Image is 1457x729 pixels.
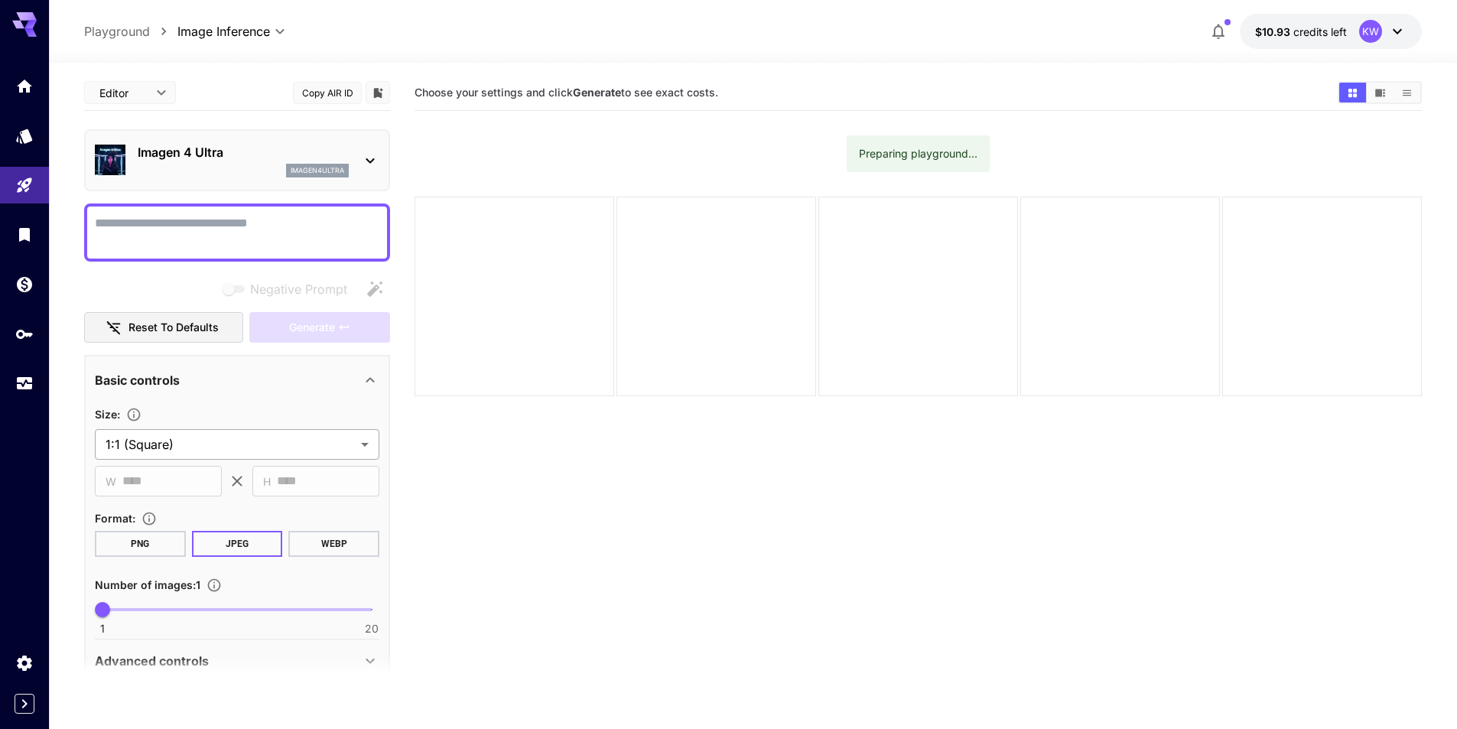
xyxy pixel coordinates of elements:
[95,578,200,591] span: Number of images : 1
[293,82,362,104] button: Copy AIR ID
[1240,14,1422,49] button: $10.93187KW
[15,694,34,714] button: Expand sidebar
[135,511,163,526] button: Choose the file format for the output image.
[15,176,34,195] div: Playground
[1255,25,1293,38] span: $10.93
[84,312,243,343] button: Reset to defaults
[100,621,105,636] span: 1
[1359,20,1382,43] div: KW
[95,643,379,679] div: Advanced controls
[95,531,186,557] button: PNG
[95,408,120,421] span: Size :
[1394,83,1420,103] button: Show images in list view
[220,279,359,298] span: Negative prompts are not compatible with the selected model.
[415,86,718,99] span: Choose your settings and click to see exact costs.
[15,76,34,96] div: Home
[95,652,209,670] p: Advanced controls
[99,85,147,101] span: Editor
[15,126,34,145] div: Models
[291,165,344,176] p: imagen4ultra
[1255,24,1347,40] div: $10.93187
[106,473,116,490] span: W
[15,324,34,343] div: API Keys
[250,280,347,298] span: Negative Prompt
[288,531,379,557] button: WEBP
[120,407,148,422] button: Adjust the dimensions of the generated image by specifying its width and height in pixels, or sel...
[365,621,379,636] span: 20
[573,86,621,99] b: Generate
[106,435,355,454] span: 1:1 (Square)
[95,512,135,525] span: Format :
[95,137,379,184] div: Imagen 4 Ultraimagen4ultra
[15,275,34,294] div: Wallet
[1339,83,1366,103] button: Show images in grid view
[138,143,349,161] p: Imagen 4 Ultra
[263,473,271,490] span: H
[859,140,977,168] div: Preparing playground...
[371,83,385,102] button: Add to library
[15,653,34,672] div: Settings
[84,22,150,41] a: Playground
[15,374,34,393] div: Usage
[1367,83,1394,103] button: Show images in video view
[95,362,379,399] div: Basic controls
[177,22,270,41] span: Image Inference
[15,225,34,244] div: Library
[84,22,177,41] nav: breadcrumb
[200,578,228,593] button: Specify how many images to generate in a single request. Each image generation will be charged se...
[192,531,283,557] button: JPEG
[95,371,180,389] p: Basic controls
[1293,25,1347,38] span: credits left
[1338,81,1422,104] div: Show images in grid viewShow images in video viewShow images in list view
